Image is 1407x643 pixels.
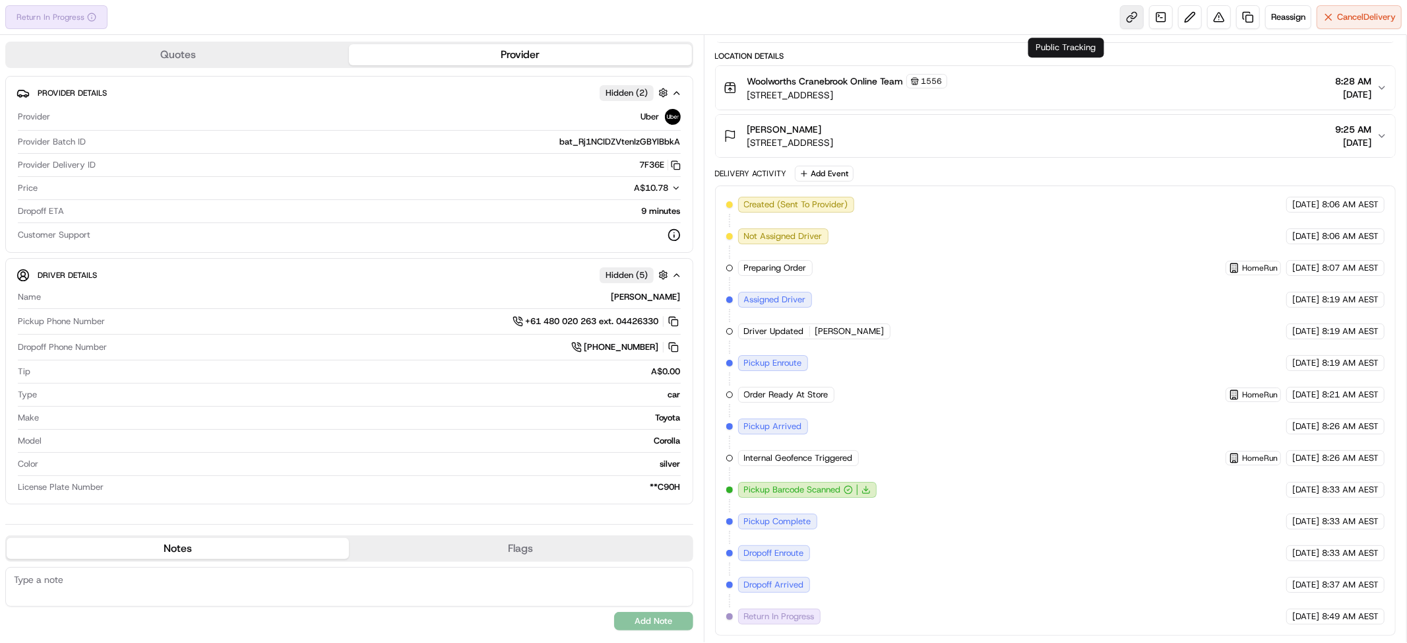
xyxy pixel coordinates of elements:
div: A$0.00 [36,366,681,378]
span: License Plate Number [18,481,104,493]
span: [DATE] [1292,579,1319,591]
span: Return In Progress [744,611,815,623]
span: Order Ready At Store [744,389,829,401]
span: [DATE] [1292,421,1319,432]
span: [STREET_ADDRESS] [747,136,834,149]
div: Delivery Activity [715,168,787,179]
span: [DATE] [1292,294,1319,306]
span: Woolworths Cranebrook Online Team [747,75,904,88]
span: Name [18,291,41,303]
span: Provider Details [38,88,107,98]
button: Woolworths Cranebrook Online Team1556[STREET_ADDRESS]8:28 AM[DATE] [716,66,1396,110]
span: 8:06 AM AEST [1322,199,1379,211]
span: Make [18,412,39,424]
span: [DATE] [1335,88,1371,101]
span: [DATE] [1335,136,1371,149]
span: Pickup Arrived [744,421,802,432]
span: [PERSON_NAME] [815,325,885,337]
span: 8:33 AM AEST [1322,547,1379,559]
span: 8:19 AM AEST [1322,357,1379,369]
span: Dropoff Arrived [744,579,804,591]
span: Assigned Driver [744,294,806,306]
span: 9:25 AM [1335,123,1371,136]
div: 9 minutes [69,205,681,217]
span: Uber [641,111,660,123]
span: [DATE] [1292,262,1319,274]
span: HomeRun [1242,453,1278,463]
span: Dropoff Enroute [744,547,804,559]
span: Dropoff ETA [18,205,64,217]
img: uber-new-logo.jpeg [665,109,681,125]
span: Reassign [1271,11,1305,23]
span: Cancel Delivery [1337,11,1396,23]
span: bat_Rj1NCIDZVtenIzGBYlBbkA [560,136,681,148]
span: 8:07 AM AEST [1322,262,1379,274]
span: [DATE] [1292,325,1319,337]
span: Pickup Enroute [744,357,802,369]
span: 8:21 AM AEST [1322,389,1379,401]
span: [DATE] [1292,611,1319,623]
span: 8:26 AM AEST [1322,452,1379,464]
span: Not Assigned Driver [744,230,823,242]
span: Customer Support [18,229,90,241]
span: [DATE] [1292,516,1319,527]
a: [PHONE_NUMBER] [571,340,681,355]
span: 8:33 AM AEST [1322,484,1379,496]
span: 8:06 AM AEST [1322,230,1379,242]
span: Driver Details [38,270,97,281]
span: [PHONE_NUMBER] [584,341,659,353]
span: 1556 [922,76,943,86]
span: Hidden ( 5 ) [606,269,648,281]
div: silver [44,458,681,470]
button: CancelDelivery [1317,5,1402,29]
button: Driver DetailsHidden (5) [16,264,682,286]
span: [DATE] [1292,230,1319,242]
button: Flags [349,538,691,559]
div: car [42,389,681,401]
button: Pickup Barcode Scanned [744,484,853,496]
span: Tip [18,366,30,378]
button: Hidden (5) [600,267,672,283]
button: [PERSON_NAME][STREET_ADDRESS]9:25 AM[DATE] [716,115,1396,157]
span: Pickup Complete [744,516,811,527]
span: 8:37 AM AEST [1322,579,1379,591]
span: +61 480 020 263 ext. 04426330 [526,316,659,327]
div: Toyota [44,412,681,424]
span: [PERSON_NAME] [747,123,822,136]
span: [DATE] [1292,199,1319,211]
span: 8:33 AM AEST [1322,516,1379,527]
span: [DATE] [1292,547,1319,559]
span: 8:28 AM [1335,75,1371,88]
span: [DATE] [1292,357,1319,369]
span: Internal Geofence Triggered [744,452,853,464]
button: Hidden (2) [600,85,672,101]
span: [STREET_ADDRESS] [747,88,947,102]
span: [DATE] [1292,452,1319,464]
a: +61 480 020 263 ext. 04426330 [513,314,681,329]
button: 7F36E [640,159,681,171]
button: HomeRun [1229,453,1278,463]
span: Color [18,458,38,470]
div: Public Tracking [1028,38,1104,57]
span: Preparing Order [744,262,807,274]
span: [DATE] [1292,484,1319,496]
span: Created (Sent To Provider) [744,199,848,211]
span: Provider Batch ID [18,136,86,148]
span: Price [18,182,38,194]
button: Quotes [7,44,349,65]
span: Provider [18,111,50,123]
span: Pickup Phone Number [18,316,105,327]
span: 8:49 AM AEST [1322,611,1379,623]
button: Provider DetailsHidden (2) [16,82,682,104]
div: [PERSON_NAME] [46,291,681,303]
button: Return In Progress [5,5,108,29]
button: Notes [7,538,349,559]
button: Reassign [1265,5,1311,29]
span: Hidden ( 2 ) [606,87,648,99]
span: HomeRun [1242,263,1278,273]
span: [DATE] [1292,389,1319,401]
button: Provider [349,44,691,65]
